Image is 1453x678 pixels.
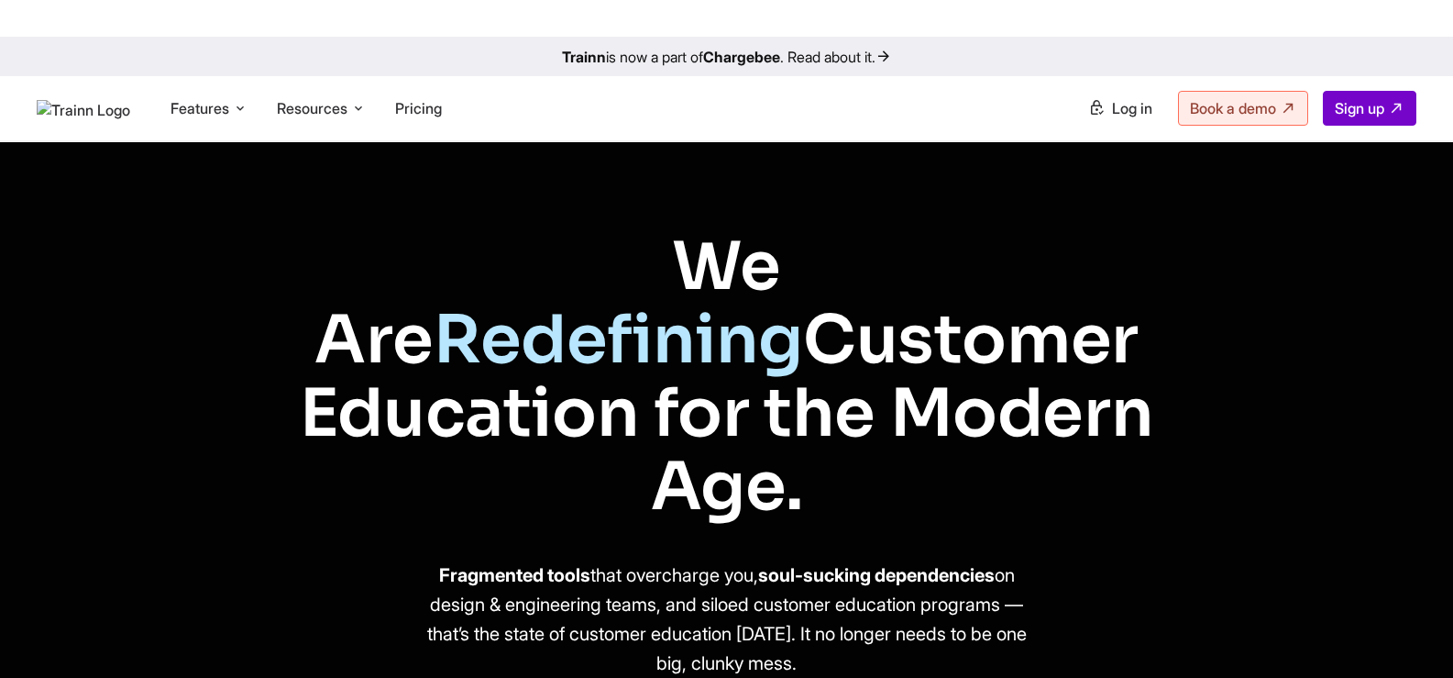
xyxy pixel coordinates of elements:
b: soul-sucking dependencies [758,564,995,586]
p: that overcharge you, on design & engineering teams, and siloed customer education programs — that... [415,561,1039,678]
h1: We Are Customer Education for the Modern Age. [258,230,1196,524]
span: Sign up [1335,99,1384,117]
a: Log in [1077,92,1163,125]
span: Features [171,98,229,118]
b: Chargebee [703,48,780,66]
b: Fragmented tools [439,564,590,586]
a: Sign up [1323,91,1416,126]
span: Resources [277,98,347,118]
span: Log in [1112,99,1152,117]
img: Trainn Logo [37,100,130,120]
span: Book a demo [1190,99,1276,117]
a: Pricing [395,99,442,117]
a: Book a demo [1178,91,1308,126]
b: Trainn [562,48,606,66]
span: Redefining [434,298,803,382]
